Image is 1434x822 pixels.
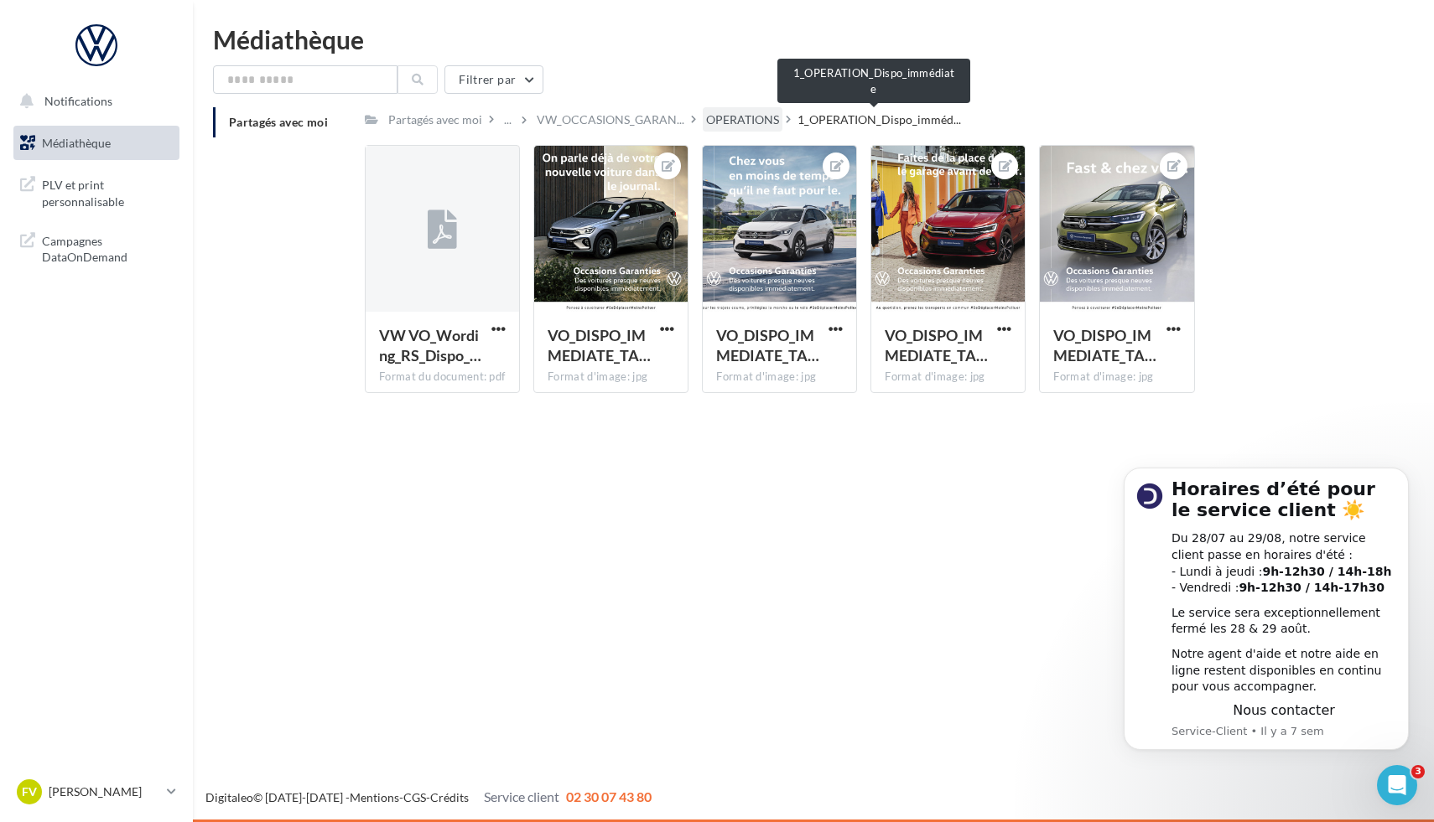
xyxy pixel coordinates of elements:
[49,783,160,800] p: [PERSON_NAME]
[501,108,515,132] div: ...
[13,776,179,808] a: FV [PERSON_NAME]
[229,115,328,129] span: Partagés avec moi
[388,111,482,128] div: Partagés avec moi
[22,783,37,800] span: FV
[566,788,652,804] span: 02 30 07 43 80
[213,27,1414,52] div: Médiathèque
[44,94,112,108] span: Notifications
[548,326,651,364] span: VO_DISPO_IMMEDIATE_TAIGO_grise_JUILL24_CARRE
[444,65,543,94] button: Filtrer par
[706,111,779,128] div: OPERATIONS
[885,326,988,364] span: VO_DISPO_IMMEDIATE_TAIGO_rouge_CARRE
[777,59,970,103] div: 1_OPERATION_Dispo_immédiate
[1053,370,1180,385] div: Format d'image: jpg
[379,326,481,364] span: VW VO_Wording_RS_Dispo_Immediate
[548,370,674,385] div: Format d'image: jpg
[205,790,253,804] a: Digitaleo
[403,790,426,804] a: CGS
[205,790,652,804] span: © [DATE]-[DATE] - - -
[430,790,469,804] a: Crédits
[379,370,506,385] div: Format du document: pdf
[350,790,399,804] a: Mentions
[1411,765,1425,778] span: 3
[537,111,684,128] span: VW_OCCASIONS_GARAN...
[42,230,173,266] span: Campagnes DataOnDemand
[10,84,176,119] button: Notifications
[484,788,559,804] span: Service client
[716,370,843,385] div: Format d'image: jpg
[885,370,1011,385] div: Format d'image: jpg
[1099,447,1434,814] iframe: Intercom notifications message
[10,167,183,216] a: PLV et print personnalisable
[42,136,111,150] span: Médiathèque
[716,326,819,364] span: VO_DISPO_IMMEDIATE_TAIGO_blanche_JUILL24_CARRE
[10,223,183,272] a: Campagnes DataOnDemand
[42,173,173,209] span: PLV et print personnalisable
[798,111,961,128] span: 1_OPERATION_Dispo_imméd...
[10,126,183,161] a: Médiathèque
[1377,765,1417,805] iframe: Intercom live chat
[1053,326,1156,364] span: VO_DISPO_IMMEDIATE_TAIGO_olive_JUILL24_CARRE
